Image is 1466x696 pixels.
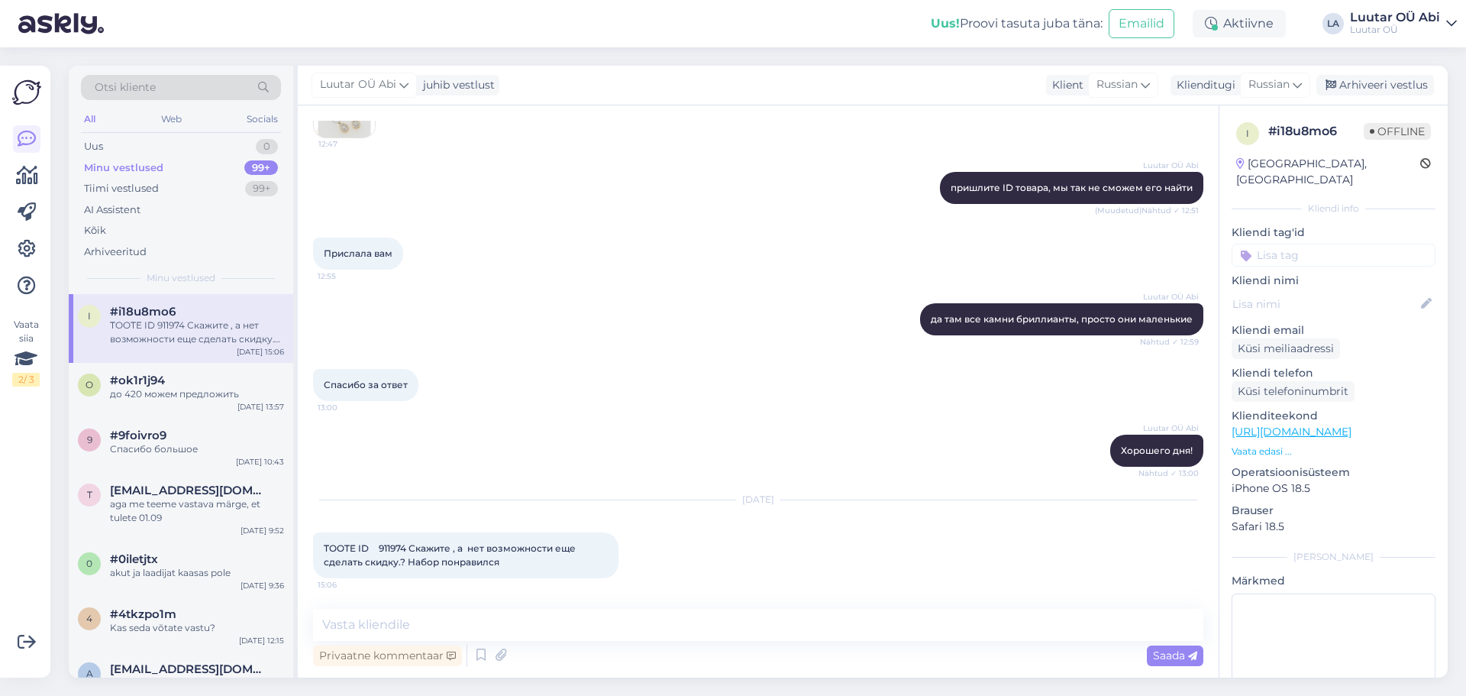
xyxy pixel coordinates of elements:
[110,429,166,442] span: #9foivro9
[1232,425,1351,439] a: [URL][DOMAIN_NAME]
[237,401,284,413] div: [DATE] 13:57
[86,379,93,390] span: o
[84,139,103,154] div: Uus
[1322,13,1344,34] div: LA
[147,271,215,285] span: Minu vestlused
[256,139,278,154] div: 0
[245,181,278,196] div: 99+
[1232,338,1340,359] div: Küsi meiliaadressi
[12,78,41,107] img: Askly Logo
[318,138,376,150] span: 12:47
[110,607,176,621] span: #4tkzpo1m
[244,160,278,176] div: 99+
[84,181,159,196] div: Tiimi vestlused
[1232,202,1435,215] div: Kliendi info
[1141,160,1199,171] span: Luutar OÜ Abi
[110,566,284,580] div: akut ja laadijat kaasas pole
[110,319,284,346] div: TOOTE ID 911974 Скажите , а нет возможности еще сделать скидку.? Набор понравился
[1246,128,1249,139] span: i
[87,489,92,500] span: t
[110,374,165,387] span: #ok1r1j94
[237,346,284,358] div: [DATE] 15:06
[318,402,375,413] span: 13:00
[241,525,284,536] div: [DATE] 9:52
[318,270,375,282] span: 12:55
[1232,573,1435,589] p: Märkmed
[313,493,1203,507] div: [DATE]
[1364,123,1431,140] span: Offline
[84,244,147,260] div: Arhiveeritud
[84,223,106,238] div: Kõik
[110,484,269,497] span: talvitein@gmail.com
[84,160,163,176] div: Minu vestlused
[110,621,284,635] div: Kas seda võtate vastu?
[931,313,1193,325] span: да там все камни бриллианты, просто они маленькие
[87,434,92,445] span: 9
[110,497,284,525] div: aga me teeme vastava märge, et tulete 01.09
[110,552,158,566] span: #0iletjtx
[1232,465,1435,481] p: Operatsioonisüsteem
[1232,503,1435,519] p: Brauser
[1232,408,1435,424] p: Klienditeekond
[239,635,284,646] div: [DATE] 12:15
[12,373,40,387] div: 2 / 3
[88,310,91,322] span: i
[86,613,92,624] span: 4
[1248,76,1290,93] span: Russian
[417,77,495,93] div: juhib vestlust
[1153,649,1197,662] span: Saada
[1232,244,1435,267] input: Lisa tag
[1232,519,1435,535] p: Safari 18.5
[1140,336,1199,348] span: Nähtud ✓ 12:59
[1236,156,1420,188] div: [GEOGRAPHIC_DATA], [GEOGRAPHIC_DATA]
[1316,75,1434,95] div: Arhiveeri vestlus
[1232,273,1435,289] p: Kliendi nimi
[1350,11,1440,24] div: Luutar OÜ Abi
[1138,468,1199,479] span: Nähtud ✓ 13:00
[110,662,269,676] span: arinak771@gmail.com
[324,248,392,259] span: Прислала вам
[324,379,408,390] span: Спасибо за ответ
[1232,225,1435,241] p: Kliendi tag'id
[313,646,462,666] div: Privaatne kommentaar
[95,79,156,95] span: Otsi kliente
[110,305,176,319] span: #i18u8mo6
[1141,422,1199,434] span: Luutar OÜ Abi
[1232,445,1435,458] p: Vaata edasi ...
[236,456,284,468] div: [DATE] 10:43
[1095,205,1199,216] span: (Muudetud) Nähtud ✓ 12:51
[1232,322,1435,338] p: Kliendi email
[1193,10,1286,37] div: Aktiivne
[1350,24,1440,36] div: Luutar OÜ
[244,109,281,129] div: Socials
[1121,445,1193,456] span: Хорошего дня!
[81,109,98,129] div: All
[931,16,960,31] b: Uus!
[1350,11,1457,36] a: Luutar OÜ AbiLuutar OÜ
[241,580,284,591] div: [DATE] 9:36
[1232,296,1418,312] input: Lisa nimi
[84,202,140,218] div: AI Assistent
[318,579,375,591] span: 15:06
[12,318,40,387] div: Vaata siia
[320,76,396,93] span: Luutar OÜ Abi
[324,542,578,568] span: TOOTE ID 911974 Скажите , а нет возможности еще сделать скидку.? Набор понравился
[1232,481,1435,497] p: iPhone OS 18.5
[86,668,93,679] span: a
[951,182,1193,193] span: пришлите ID товара, мы так не сможем его найти
[1141,291,1199,303] span: Luutar OÜ Abi
[1232,381,1355,402] div: Küsi telefoninumbrit
[1268,122,1364,141] div: # i18u8mo6
[1171,77,1235,93] div: Klienditugi
[110,442,284,456] div: Спасибо большое
[110,387,284,401] div: до 420 можем предложить
[1232,365,1435,381] p: Kliendi telefon
[1046,77,1083,93] div: Klient
[931,15,1103,33] div: Proovi tasuta juba täna:
[158,109,185,129] div: Web
[1109,9,1174,38] button: Emailid
[86,558,92,569] span: 0
[1096,76,1138,93] span: Russian
[1232,550,1435,564] div: [PERSON_NAME]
